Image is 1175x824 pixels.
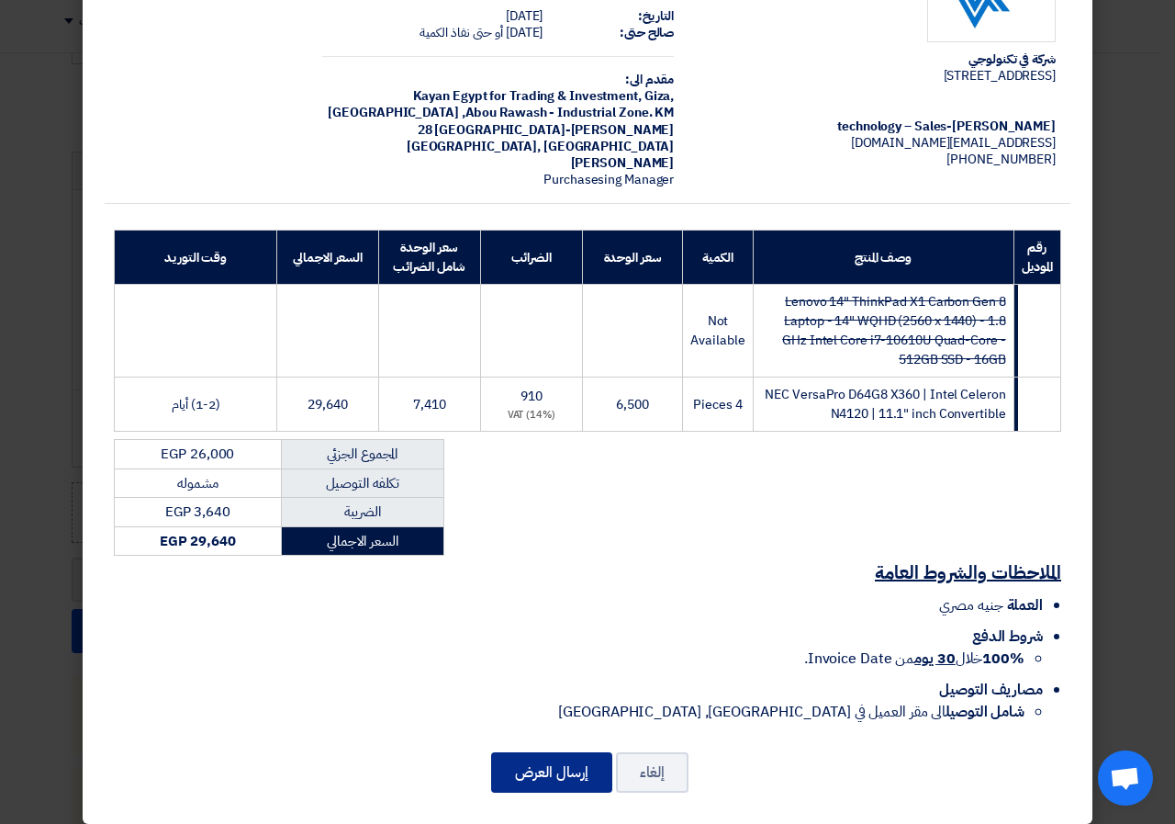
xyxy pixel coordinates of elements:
span: [EMAIL_ADDRESS][DOMAIN_NAME] [851,133,1056,152]
span: 910 [520,387,543,406]
strong: صالح حتى: [620,23,674,42]
th: الضرائب [480,231,582,285]
span: 7,410 [413,395,446,414]
div: [PERSON_NAME]-technology – Sales [703,119,1056,135]
u: 30 يوم [914,648,955,670]
th: سعر الوحدة [582,231,683,285]
span: NEC VersaPro D64G8 X360 | Intel Celeron N4120 | 11.1" inch Convertible [765,385,1005,423]
span: مشموله [177,473,218,493]
td: الضريبة [281,498,443,527]
div: شركة في تكنولوجي [703,51,1056,68]
span: خلال من Invoice Date. [804,648,1024,670]
span: EGP 3,640 [165,502,230,522]
span: مصاريف التوصيل [939,679,1043,701]
strong: شامل التوصيل [946,701,1024,723]
strong: 100% [982,648,1024,670]
span: العملة [1007,594,1043,616]
strike: Lenovo 14" ThinkPad X1 Carbon Gen 8 Laptop - 14" WQHD (2560 x 1440) - 1.8 GHz Intel Core i7-10610... [782,292,1005,369]
span: جنيه مصري [939,594,1002,616]
th: الكمية [683,231,753,285]
th: وصف المنتج [753,231,1013,285]
span: (1-2) أيام [172,395,220,414]
th: السعر الاجمالي [277,231,379,285]
span: [PHONE_NUMBER] [946,150,1056,169]
u: الملاحظات والشروط العامة [875,559,1061,586]
a: Open chat [1098,751,1153,806]
span: 6,500 [616,395,649,414]
span: 4 Pieces [693,395,742,414]
span: 29,640 [308,395,347,414]
span: Not Available [690,311,744,350]
strong: مقدم الى: [625,70,674,89]
th: سعر الوحدة شامل الضرائب [378,231,480,285]
li: الى مقر العميل في [GEOGRAPHIC_DATA], [GEOGRAPHIC_DATA] [114,701,1024,723]
span: [DATE] [506,23,543,42]
button: إرسال العرض [491,752,612,793]
div: (14%) VAT [488,408,575,423]
span: [STREET_ADDRESS] [944,66,1056,85]
span: [PERSON_NAME] [571,153,675,173]
td: المجموع الجزئي [281,440,443,469]
span: شروط الدفع [972,626,1043,648]
td: السعر الاجمالي [281,526,443,556]
strong: EGP 29,640 [160,531,236,551]
span: Purchasesing Manager [543,170,674,189]
td: تكلفه التوصيل [281,468,443,498]
span: أو حتى نفاذ الكمية [420,23,503,42]
th: وقت التوريد [115,231,277,285]
strong: التاريخ: [638,6,674,26]
th: رقم الموديل [1013,231,1060,285]
td: EGP 26,000 [115,440,282,469]
span: Giza, [GEOGRAPHIC_DATA] ,Abou Rawash - Industrial Zone. KM 28 [GEOGRAPHIC_DATA]-[PERSON_NAME][GEO... [328,86,674,156]
span: Kayan Egypt for Trading & Investment, [413,86,642,106]
button: إلغاء [616,752,688,793]
span: [DATE] [506,6,543,26]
